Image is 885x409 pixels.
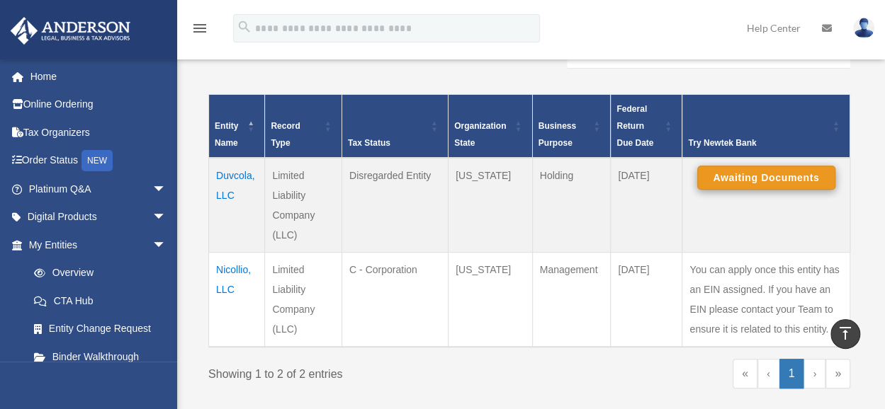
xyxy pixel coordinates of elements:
td: C - Corporation [342,252,448,347]
td: Holding [532,158,611,253]
a: Platinum Q&Aarrow_drop_down [10,175,188,203]
td: [US_STATE] [448,158,532,253]
td: Limited Liability Company (LLC) [265,252,342,347]
a: Overview [20,259,174,287]
th: Record Type: Activate to sort [265,94,342,158]
i: search [237,19,252,35]
a: menu [191,25,208,37]
div: Showing 1 to 2 of 2 entries [208,359,519,384]
a: My Entitiesarrow_drop_down [10,231,181,259]
th: Organization State: Activate to sort [448,94,532,158]
a: CTA Hub [20,287,181,315]
button: Awaiting Documents [697,166,835,190]
span: arrow_drop_down [152,203,181,232]
td: [DATE] [611,158,682,253]
th: Entity Name: Activate to invert sorting [209,94,265,158]
th: Tax Status: Activate to sort [342,94,448,158]
a: Binder Walkthrough [20,342,181,371]
th: Federal Return Due Date: Activate to sort [611,94,682,158]
span: Tax Status [348,138,390,148]
th: Business Purpose: Activate to sort [532,94,611,158]
span: Entity Name [215,121,238,148]
span: arrow_drop_down [152,231,181,260]
i: menu [191,20,208,37]
a: Digital Productsarrow_drop_down [10,203,188,231]
td: You can apply once this entity has an EIN assigned. If you have an EIN please contact your Team t... [682,252,850,347]
td: [DATE] [611,252,682,347]
a: Entity Change Request [20,315,181,343]
a: Home [10,62,188,91]
a: vertical_align_top [830,319,860,349]
div: Try Newtek Bank [688,134,828,151]
a: First [733,359,757,388]
span: Business Purpose [539,121,576,148]
td: Management [532,252,611,347]
td: Limited Liability Company (LLC) [265,158,342,253]
span: arrow_drop_down [152,175,181,204]
span: Record Type [271,121,300,148]
i: vertical_align_top [837,325,854,342]
td: Duvcola, LLC [209,158,265,253]
td: Disregarded Entity [342,158,448,253]
a: Tax Organizers [10,118,188,146]
a: Online Ordering [10,91,188,119]
a: Order StatusNEW [10,146,188,175]
img: User Pic [853,18,874,38]
td: Nicollio, LLC [209,252,265,347]
div: NEW [81,150,113,171]
img: Anderson Advisors Platinum Portal [6,17,135,45]
span: Organization State [454,121,506,148]
th: Try Newtek Bank : Activate to sort [682,94,850,158]
td: [US_STATE] [448,252,532,347]
span: Federal Return Due Date [616,104,653,148]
